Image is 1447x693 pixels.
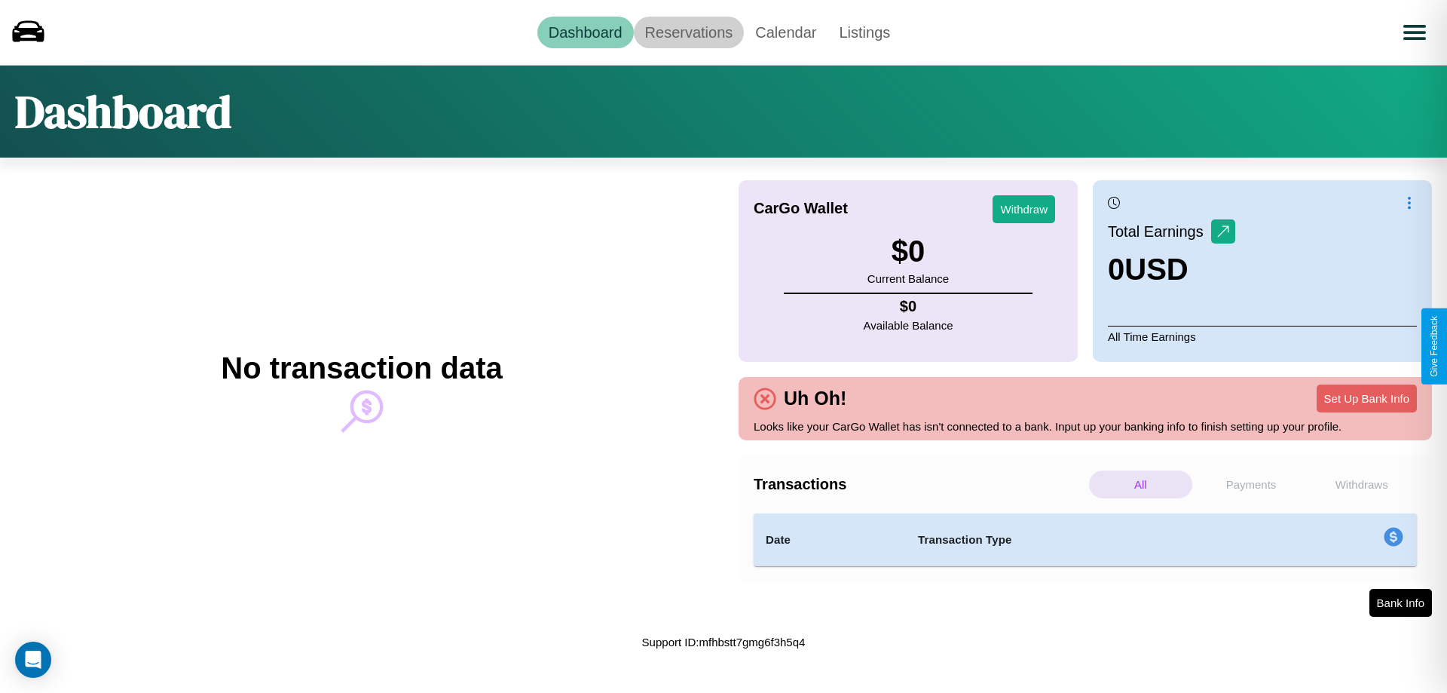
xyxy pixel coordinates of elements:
p: Support ID: mfhbstt7gmg6f3h5q4 [642,632,806,652]
h4: CarGo Wallet [754,200,848,217]
p: Withdraws [1310,471,1413,498]
button: Open menu [1393,11,1436,54]
h3: $ 0 [867,235,949,268]
h4: Date [766,531,894,549]
p: Looks like your CarGo Wallet has isn't connected to a bank. Input up your banking info to finish ... [754,416,1417,437]
h4: Transaction Type [918,531,1260,549]
button: Withdraw [993,195,1055,223]
h4: Uh Oh! [776,388,854,409]
h4: Transactions [754,476,1085,493]
h3: 0 USD [1108,253,1235,287]
p: All [1089,471,1192,498]
h2: No transaction data [221,351,502,385]
p: Payments [1200,471,1303,498]
p: All Time Earnings [1108,326,1417,347]
a: Listings [828,17,901,48]
a: Dashboard [537,17,634,48]
h1: Dashboard [15,81,231,143]
button: Bank Info [1369,589,1432,617]
button: Set Up Bank Info [1317,385,1417,412]
p: Total Earnings [1108,218,1211,245]
a: Calendar [744,17,828,48]
h4: $ 0 [864,298,953,315]
p: Current Balance [867,268,949,289]
table: simple table [754,514,1417,566]
div: Open Intercom Messenger [15,642,51,678]
a: Reservations [634,17,745,48]
p: Available Balance [864,315,953,336]
div: Give Feedback [1429,316,1439,377]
